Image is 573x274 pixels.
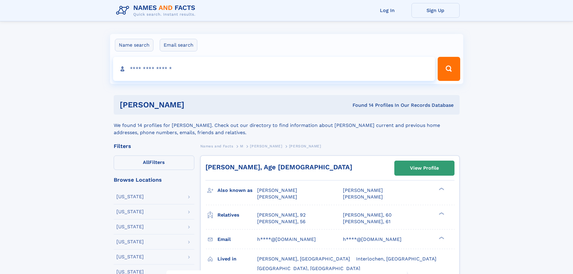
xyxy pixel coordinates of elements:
[437,211,445,215] div: ❯
[217,254,257,264] h3: Lived in
[343,187,383,193] span: [PERSON_NAME]
[438,57,460,81] button: Search Button
[217,234,257,245] h3: Email
[160,39,197,51] label: Email search
[240,142,243,150] a: M
[257,194,297,200] span: [PERSON_NAME]
[115,39,153,51] label: Name search
[411,3,460,18] a: Sign Up
[240,144,243,148] span: M
[257,256,350,262] span: [PERSON_NAME], [GEOGRAPHIC_DATA]
[114,2,200,19] img: Logo Names and Facts
[343,212,392,218] a: [PERSON_NAME], 60
[217,210,257,220] h3: Relatives
[250,144,282,148] span: [PERSON_NAME]
[343,194,383,200] span: [PERSON_NAME]
[120,101,269,109] h1: [PERSON_NAME]
[257,187,297,193] span: [PERSON_NAME]
[114,143,194,149] div: Filters
[363,3,411,18] a: Log In
[114,115,460,136] div: We found 14 profiles for [PERSON_NAME]. Check out our directory to find information about [PERSON...
[268,102,454,109] div: Found 14 Profiles In Our Records Database
[114,155,194,170] label: Filters
[116,194,144,199] div: [US_STATE]
[116,224,144,229] div: [US_STATE]
[116,239,144,244] div: [US_STATE]
[113,57,435,81] input: search input
[200,142,233,150] a: Names and Facts
[289,144,321,148] span: [PERSON_NAME]
[250,142,282,150] a: [PERSON_NAME]
[116,254,144,259] div: [US_STATE]
[217,185,257,195] h3: Also known as
[257,218,306,225] a: [PERSON_NAME], 56
[257,266,360,271] span: [GEOGRAPHIC_DATA], [GEOGRAPHIC_DATA]
[114,177,194,183] div: Browse Locations
[437,187,445,191] div: ❯
[116,209,144,214] div: [US_STATE]
[143,159,149,165] span: All
[395,161,454,175] a: View Profile
[356,256,436,262] span: Interlochen, [GEOGRAPHIC_DATA]
[437,236,445,240] div: ❯
[257,212,306,218] a: [PERSON_NAME], 92
[410,161,439,175] div: View Profile
[205,163,352,171] a: [PERSON_NAME], Age [DEMOGRAPHIC_DATA]
[343,218,390,225] a: [PERSON_NAME], 61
